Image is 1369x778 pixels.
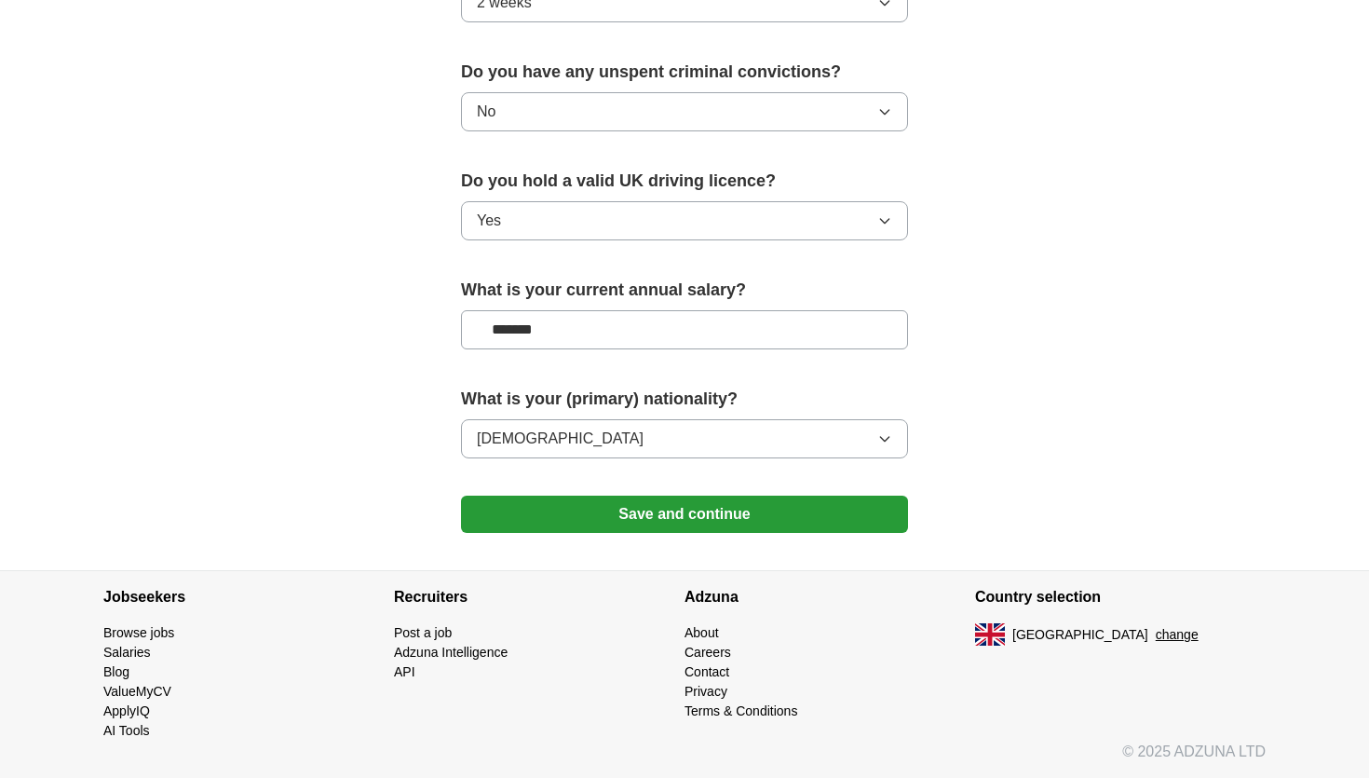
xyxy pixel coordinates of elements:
a: Terms & Conditions [684,703,797,718]
a: Browse jobs [103,625,174,640]
a: Careers [684,645,731,660]
a: API [394,664,415,679]
button: change [1156,625,1199,645]
span: No [477,101,495,123]
a: Contact [684,664,729,679]
span: [DEMOGRAPHIC_DATA] [477,428,644,450]
a: AI Tools [103,723,150,738]
button: Yes [461,201,908,240]
div: © 2025 ADZUNA LTD [88,741,1281,778]
a: ApplyIQ [103,703,150,718]
a: Blog [103,664,129,679]
button: [DEMOGRAPHIC_DATA] [461,419,908,458]
label: What is your current annual salary? [461,278,908,303]
span: [GEOGRAPHIC_DATA] [1012,625,1148,645]
a: ValueMyCV [103,684,171,699]
a: Salaries [103,645,151,660]
span: Yes [477,210,501,232]
a: Post a job [394,625,452,640]
h4: Country selection [975,571,1266,623]
button: No [461,92,908,131]
label: What is your (primary) nationality? [461,387,908,412]
a: Privacy [684,684,727,699]
img: UK flag [975,623,1005,646]
a: About [684,625,719,640]
a: Adzuna Intelligence [394,645,508,660]
label: Do you have any unspent criminal convictions? [461,60,908,85]
label: Do you hold a valid UK driving licence? [461,169,908,194]
button: Save and continue [461,496,908,533]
